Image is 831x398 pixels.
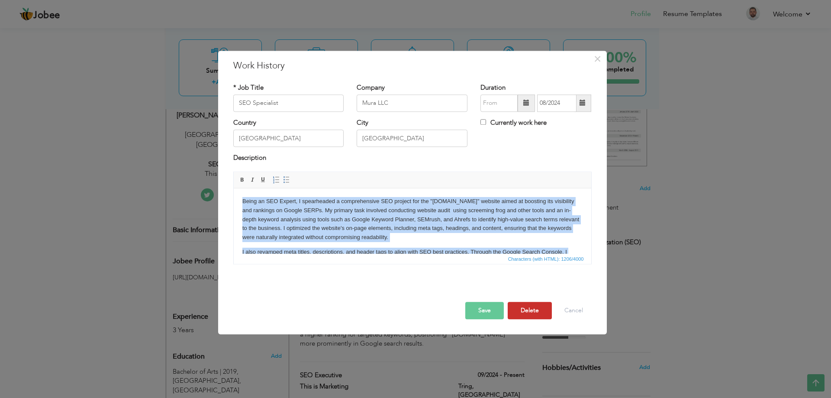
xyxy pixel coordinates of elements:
[357,118,368,127] label: City
[506,255,586,263] div: Statistics
[556,302,592,319] button: Cancel
[9,59,349,86] p: I also revamped meta titles, descriptions, and header tags to align with SEO best practices. Thro...
[238,175,247,184] a: Bold
[591,52,605,66] button: Close
[480,83,506,92] label: Duration
[248,175,258,184] a: Italic
[537,94,577,112] input: Present
[271,175,281,184] a: Insert/Remove Numbered List
[594,51,601,67] span: ×
[480,94,518,112] input: From
[480,119,486,125] input: Currently work here
[258,175,268,184] a: Underline
[234,188,591,253] iframe: Rich Text Editor, workEditor
[282,175,291,184] a: Insert/Remove Bulleted List
[233,83,264,92] label: * Job Title
[465,302,504,319] button: Save
[233,154,266,163] label: Description
[233,118,256,127] label: Country
[508,302,552,319] button: Delete
[357,83,385,92] label: Company
[233,59,592,72] h3: Work History
[506,255,586,263] span: Characters (with HTML): 1206/4000
[480,118,547,127] label: Currently work here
